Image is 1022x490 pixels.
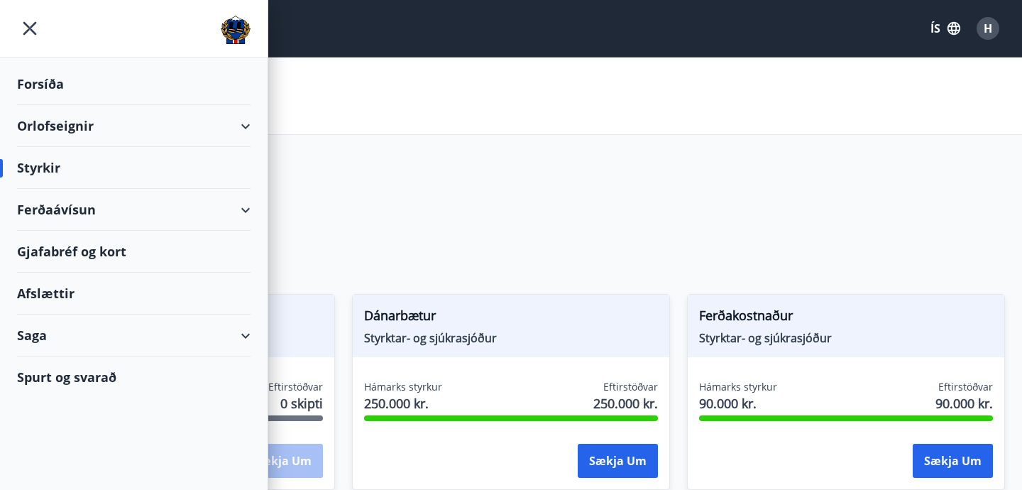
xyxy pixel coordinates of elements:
[17,231,251,273] div: Gjafabréf og kort
[17,315,251,356] div: Saga
[17,63,251,105] div: Forsíða
[578,444,658,478] button: Sækja um
[17,16,43,41] button: menu
[364,306,658,330] span: Dánarbætur
[913,444,993,478] button: Sækja um
[699,306,993,330] span: Ferðakostnaður
[268,380,323,394] span: Eftirstöðvar
[984,21,992,36] span: H
[221,16,251,44] img: union_logo
[593,394,658,413] span: 250.000 kr.
[17,147,251,189] div: Styrkir
[364,330,658,346] span: Styrktar- og sjúkrasjóður
[364,380,442,394] span: Hámarks styrkur
[17,356,251,398] div: Spurt og svarað
[17,105,251,147] div: Orlofseignir
[699,330,993,346] span: Styrktar- og sjúkrasjóður
[971,11,1005,45] button: H
[699,380,777,394] span: Hámarks styrkur
[699,394,777,413] span: 90.000 kr.
[280,394,323,413] span: 0 skipti
[17,189,251,231] div: Ferðaávísun
[17,273,251,315] div: Afslættir
[603,380,658,394] span: Eftirstöðvar
[923,16,968,41] button: ÍS
[938,380,993,394] span: Eftirstöðvar
[935,394,993,413] span: 90.000 kr.
[364,394,442,413] span: 250.000 kr.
